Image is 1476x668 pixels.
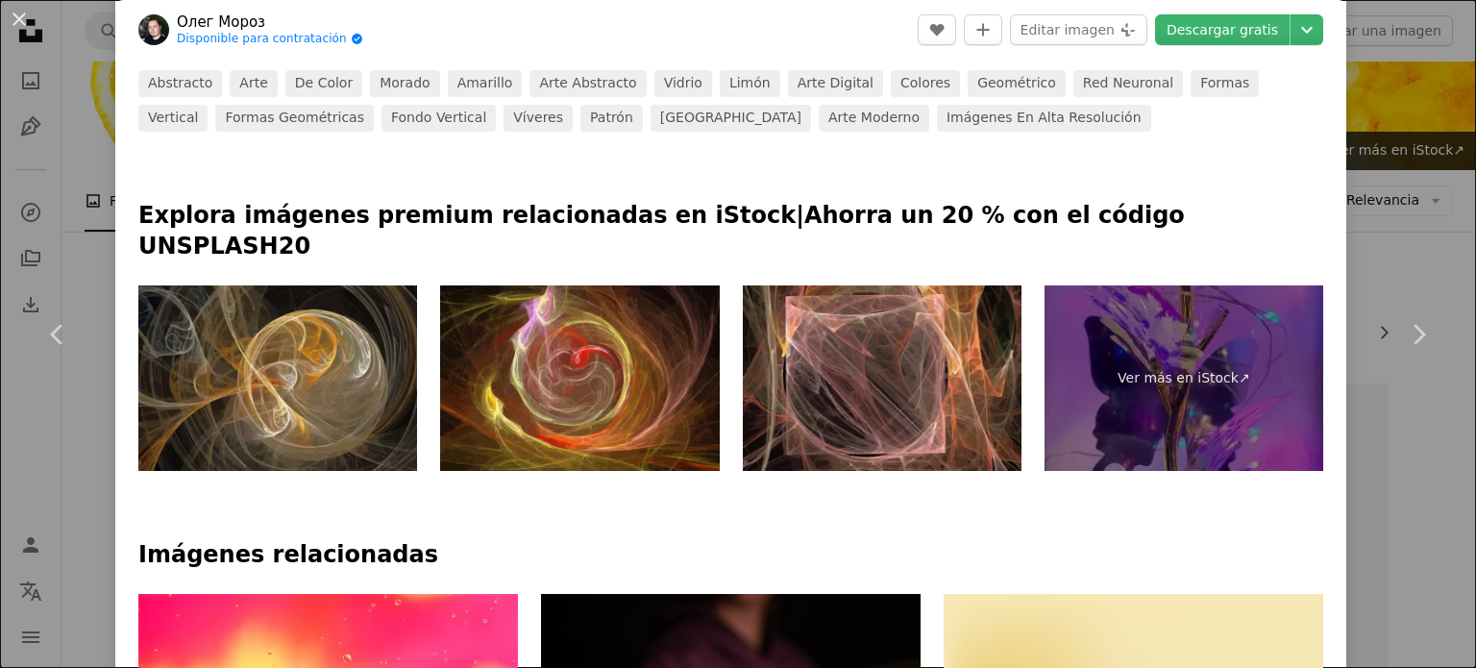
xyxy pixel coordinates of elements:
[964,14,1002,45] button: Añade a la colección
[529,70,646,97] a: arte abstracto
[580,105,643,132] a: patrón
[1361,242,1476,427] a: Siguiente
[138,70,222,97] a: abstracto
[138,201,1323,262] p: Explora imágenes premium relacionadas en iStock | Ahorra un 20 % con el código UNSPLASH20
[177,32,363,47] a: Disponible para contratación
[819,105,929,132] a: Arte moderno
[654,70,712,97] a: vidrio
[1155,14,1290,45] a: Descargar gratis
[215,105,374,132] a: formas geométricas
[285,70,362,97] a: de color
[788,70,883,97] a: Arte digital
[138,14,169,45] img: Ve al perfil de Олег Мороз
[1010,14,1147,45] button: Editar imagen
[230,70,277,97] a: arte
[651,105,811,132] a: [GEOGRAPHIC_DATA]
[504,105,573,132] a: víveres
[138,540,1323,571] h4: Imágenes relacionadas
[891,70,960,97] a: colores
[968,70,1066,97] a: geométrico
[138,105,208,132] a: vertical
[448,70,523,97] a: amarillo
[177,12,363,32] a: Олег Мороз
[1045,285,1323,472] a: Ver más en iStock↗
[381,105,496,132] a: fondo vertical
[720,70,780,97] a: limón
[743,285,1021,472] img: imagen de un fractal digital en color negro
[937,105,1151,132] a: Imágenes en alta resolución
[1191,70,1259,97] a: Formas
[1073,70,1183,97] a: red neuronal
[138,285,417,472] img: imagen de un fractal digital en color negro
[1291,14,1323,45] button: Elegir el tamaño de descarga
[918,14,956,45] button: Me gusta
[440,285,719,472] img: imagen de un fractal digital en color negro
[370,70,439,97] a: morado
